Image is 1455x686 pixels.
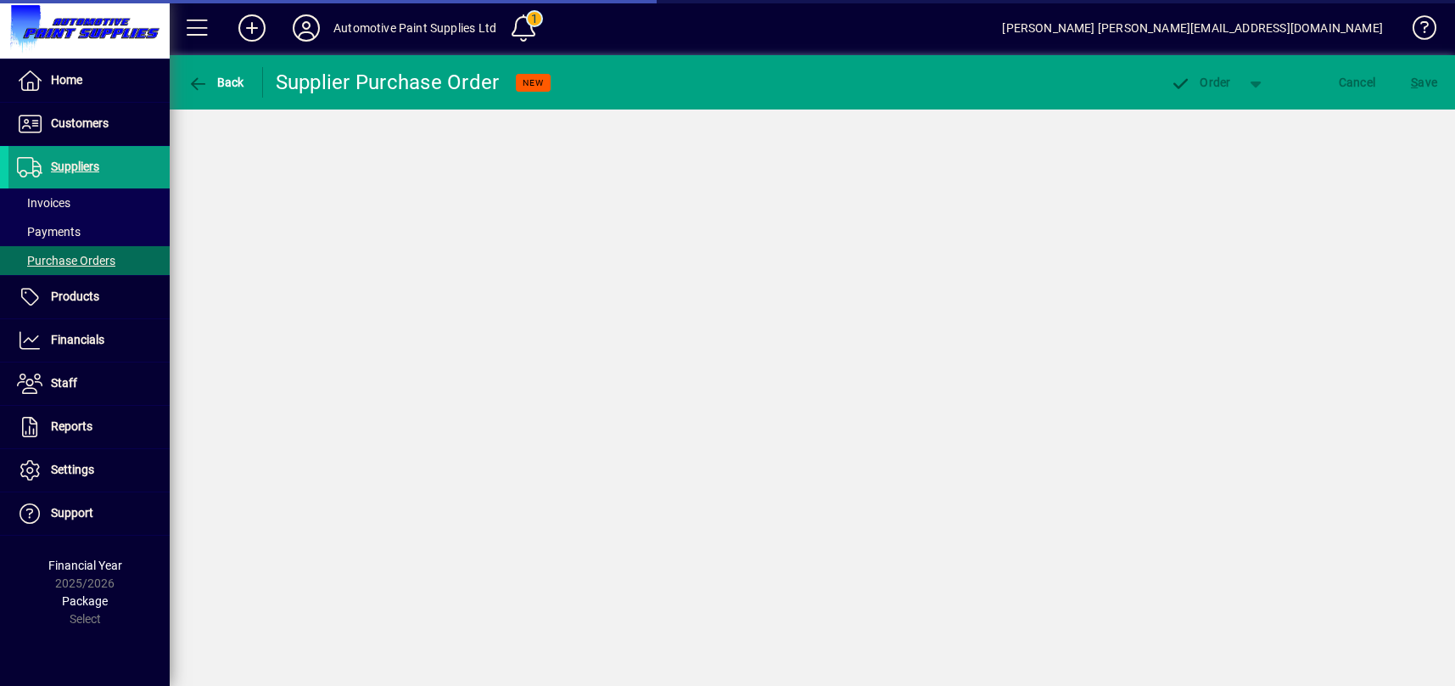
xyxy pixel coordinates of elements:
[8,449,170,492] a: Settings
[187,76,244,89] span: Back
[8,363,170,405] a: Staff
[17,196,70,210] span: Invoices
[51,116,109,130] span: Customers
[1162,67,1240,98] button: Order
[51,419,92,433] span: Reports
[51,290,99,303] span: Products
[17,254,115,267] span: Purchase Orders
[8,406,170,448] a: Reports
[1002,14,1383,42] div: [PERSON_NAME] [PERSON_NAME][EMAIL_ADDRESS][DOMAIN_NAME]
[170,67,263,98] app-page-header-button: Back
[51,506,93,520] span: Support
[8,246,170,275] a: Purchase Orders
[225,13,279,43] button: Add
[1407,67,1441,98] button: Save
[8,188,170,217] a: Invoices
[51,73,82,87] span: Home
[523,77,544,88] span: NEW
[62,594,108,608] span: Package
[183,67,249,98] button: Back
[48,559,122,572] span: Financial Year
[1171,76,1231,89] span: Order
[1411,69,1437,96] span: ave
[8,217,170,246] a: Payments
[8,59,170,102] a: Home
[8,319,170,362] a: Financials
[8,103,170,145] a: Customers
[279,13,333,43] button: Profile
[8,276,170,318] a: Products
[276,69,500,96] div: Supplier Purchase Order
[17,225,81,239] span: Payments
[8,492,170,535] a: Support
[1400,3,1434,59] a: Knowledge Base
[333,14,496,42] div: Automotive Paint Supplies Ltd
[1411,76,1418,89] span: S
[51,463,94,476] span: Settings
[51,376,77,390] span: Staff
[51,160,99,173] span: Suppliers
[51,333,104,346] span: Financials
